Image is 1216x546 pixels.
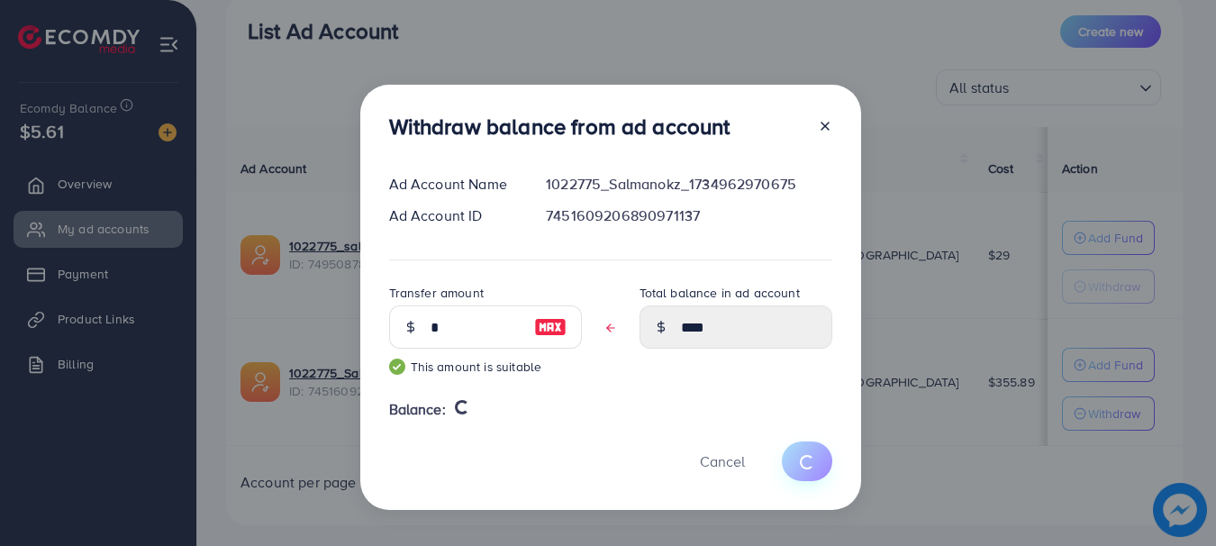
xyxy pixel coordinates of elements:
div: 7451609206890971137 [531,205,846,226]
img: image [534,316,567,338]
label: Transfer amount [389,284,484,302]
div: Ad Account ID [375,205,532,226]
span: Cancel [700,451,745,471]
h3: Withdraw balance from ad account [389,114,731,140]
div: 1022775_Salmanokz_1734962970675 [531,174,846,195]
div: Ad Account Name [375,174,532,195]
small: This amount is suitable [389,358,582,376]
span: Balance: [389,399,446,420]
button: Cancel [677,441,767,480]
label: Total balance in ad account [640,284,800,302]
img: guide [389,359,405,375]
